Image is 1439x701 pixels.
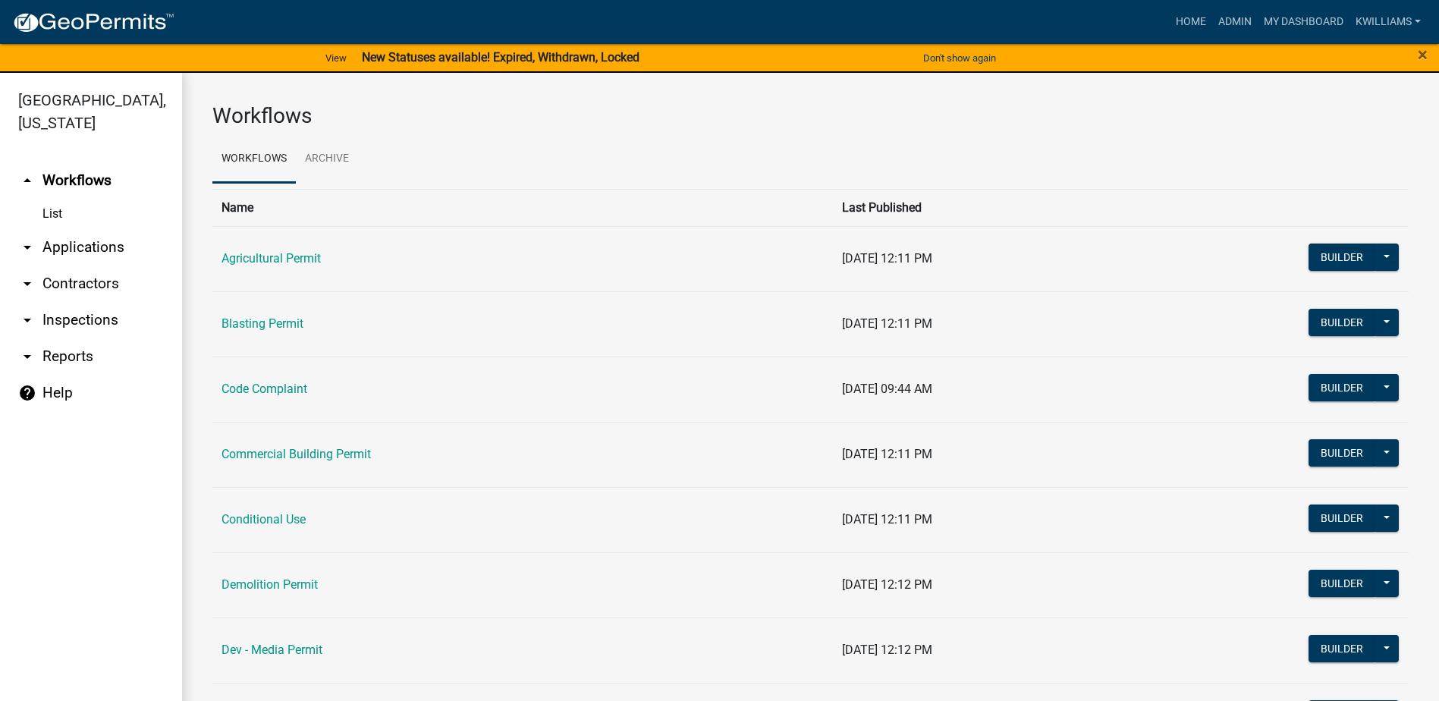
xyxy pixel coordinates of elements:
[362,50,639,64] strong: New Statuses available! Expired, Withdrawn, Locked
[842,447,932,461] span: [DATE] 12:11 PM
[1309,309,1375,336] button: Builder
[1309,570,1375,597] button: Builder
[18,275,36,293] i: arrow_drop_down
[222,251,321,266] a: Agricultural Permit
[319,46,353,71] a: View
[1309,505,1375,532] button: Builder
[212,103,1409,129] h3: Workflows
[18,384,36,402] i: help
[212,189,833,226] th: Name
[1309,635,1375,662] button: Builder
[1309,244,1375,271] button: Builder
[222,577,318,592] a: Demolition Permit
[222,382,307,396] a: Code Complaint
[842,251,932,266] span: [DATE] 12:11 PM
[18,347,36,366] i: arrow_drop_down
[1212,8,1258,36] a: Admin
[222,512,306,527] a: Conditional Use
[842,382,932,396] span: [DATE] 09:44 AM
[1418,46,1428,64] button: Close
[1349,8,1427,36] a: kwilliams
[212,135,296,184] a: Workflows
[222,316,303,331] a: Blasting Permit
[833,189,1201,226] th: Last Published
[1170,8,1212,36] a: Home
[18,238,36,256] i: arrow_drop_down
[1309,439,1375,467] button: Builder
[1309,374,1375,401] button: Builder
[1418,44,1428,65] span: ×
[842,512,932,527] span: [DATE] 12:11 PM
[222,447,371,461] a: Commercial Building Permit
[842,577,932,592] span: [DATE] 12:12 PM
[842,316,932,331] span: [DATE] 12:11 PM
[296,135,358,184] a: Archive
[917,46,1002,71] button: Don't show again
[18,311,36,329] i: arrow_drop_down
[842,643,932,657] span: [DATE] 12:12 PM
[222,643,322,657] a: Dev - Media Permit
[1258,8,1349,36] a: My Dashboard
[18,171,36,190] i: arrow_drop_up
